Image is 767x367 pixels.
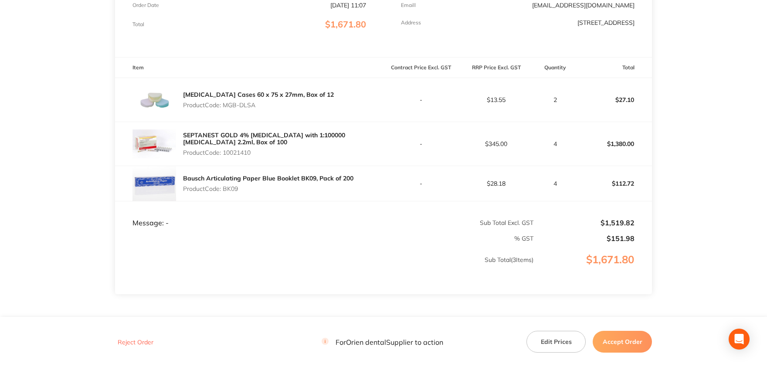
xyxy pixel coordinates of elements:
p: % GST [115,235,533,242]
a: Bausch Articulating Paper Blue Booklet BK09, Pack of 200 [183,174,353,182]
p: Product Code: MGB-DLSA [183,102,334,109]
p: $1,671.80 [534,254,652,283]
p: 2 [534,96,577,103]
p: $28.18 [459,180,533,187]
p: Total [132,21,144,27]
p: - [384,180,458,187]
th: Total [577,58,652,78]
th: Contract Price Excl. GST [383,58,458,78]
td: Message: - [115,201,383,228]
p: Emaill [401,2,416,8]
p: [DATE] 11:07 [330,2,366,9]
p: Product Code: 10021410 [183,149,383,156]
p: 4 [534,140,577,147]
p: - [384,96,458,103]
img: dDZvc3V4cA [132,166,176,201]
th: Quantity [534,58,577,78]
p: $1,380.00 [577,133,652,154]
p: Address [401,20,421,26]
p: Sub Total ( 3 Items) [115,256,533,281]
span: $1,671.80 [325,19,366,30]
a: [MEDICAL_DATA] Cases 60 x 75 x 27mm, Box of 12 [183,91,334,99]
p: $112.72 [577,173,652,194]
p: Sub Total Excl. GST [384,219,533,226]
p: $13.55 [459,96,533,103]
p: - [384,140,458,147]
p: $345.00 [459,140,533,147]
th: Item [115,58,383,78]
button: Edit Prices [526,331,586,353]
button: Accept Order [593,331,652,353]
th: RRP Price Excl. GST [458,58,533,78]
p: For Orien dental Supplier to action [322,338,443,346]
p: $1,519.82 [534,219,635,227]
p: $151.98 [534,234,635,242]
p: Product Code: BK09 [183,185,353,192]
div: Open Intercom Messenger [729,329,750,350]
p: [STREET_ADDRESS] [577,19,635,26]
button: Reject Order [115,338,156,346]
p: $27.10 [577,89,652,110]
img: dGE2eTI4OA [132,78,176,122]
a: [EMAIL_ADDRESS][DOMAIN_NAME] [532,1,635,9]
p: Order Date [132,2,159,8]
a: SEPTANEST GOLD 4% [MEDICAL_DATA] with 1:100000 [MEDICAL_DATA] 2.2ml, Box of 100 [183,131,345,146]
img: Zmg1a3NyNw [132,122,176,166]
p: 4 [534,180,577,187]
